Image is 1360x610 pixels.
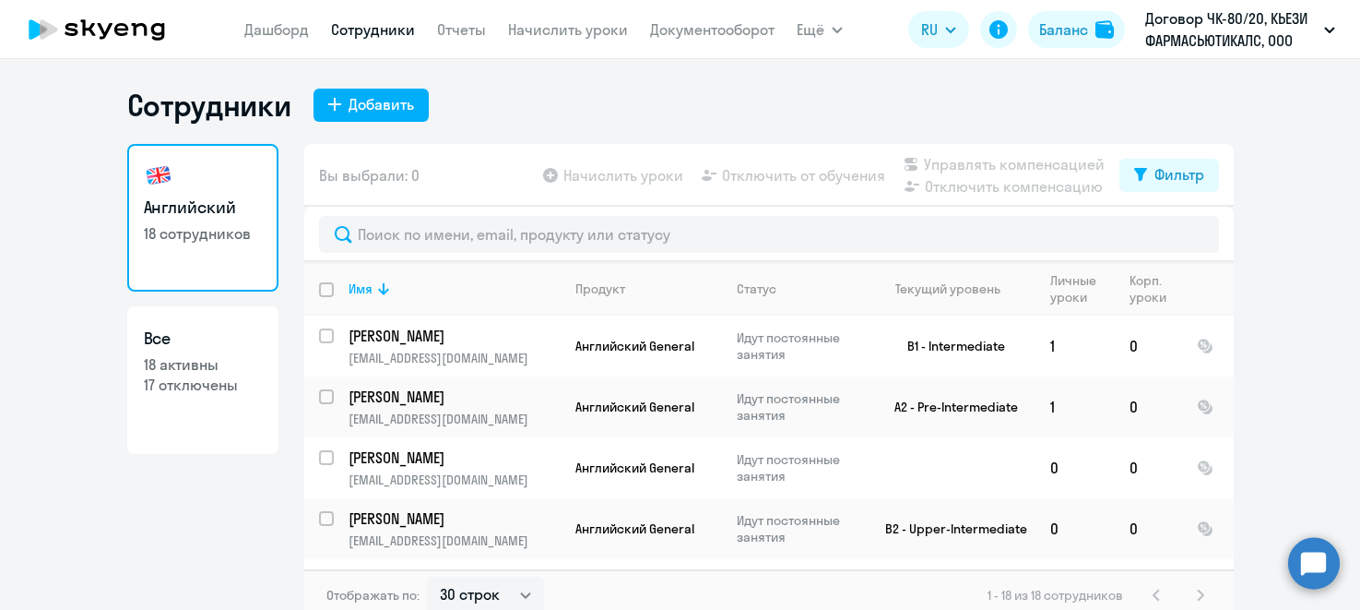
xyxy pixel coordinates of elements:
span: Отображать по: [326,587,420,604]
button: Фильтр [1119,159,1219,192]
a: [PERSON_NAME] [349,508,560,529]
h3: Английский [144,196,262,220]
p: [PERSON_NAME] [349,508,557,529]
p: 18 активны [144,354,262,375]
a: Английский18 сотрудников [127,144,278,292]
p: [EMAIL_ADDRESS][DOMAIN_NAME] [349,350,560,366]
div: Продукт [575,281,625,297]
div: Статус [737,281,776,297]
h3: Все [144,327,262,351]
input: Поиск по имени, email, продукту или статусу [319,216,1219,253]
span: Английский General [575,520,694,537]
a: Дашборд [244,20,309,39]
td: 1 [1035,316,1115,377]
a: Отчеты [437,20,486,39]
p: Идут постоянные занятия [737,329,863,363]
div: Фильтр [1154,163,1204,185]
a: [PERSON_NAME] [349,387,560,407]
td: B2 - Upper-Intermediate [864,498,1035,559]
span: Английский General [575,460,694,476]
td: 1 [1035,377,1115,437]
span: Английский General [575,399,694,415]
a: Документооборот [650,20,775,39]
a: [PERSON_NAME] [349,326,560,346]
a: Все18 активны17 отключены [127,306,278,454]
div: Личные уроки [1050,272,1102,305]
p: [EMAIL_ADDRESS][DOMAIN_NAME] [349,411,560,427]
td: 0 [1035,498,1115,559]
button: Договор ЧК-80/20, КЬЕЗИ ФАРМАСЬЮТИКАЛС, ООО [1136,7,1344,52]
span: Вы выбрали: 0 [319,164,420,186]
button: RU [908,11,969,48]
span: Ещё [797,18,824,41]
p: Идут постоянные занятия [737,451,863,484]
p: [PERSON_NAME] [349,387,557,407]
p: [PERSON_NAME] [349,326,557,346]
a: Начислить уроки [508,20,628,39]
div: Личные уроки [1050,272,1114,305]
td: 0 [1035,437,1115,498]
p: 17 отключены [144,375,262,395]
span: Английский General [575,338,694,354]
td: 0 [1115,316,1182,377]
td: 0 [1115,498,1182,559]
td: A2 - Pre-Intermediate [864,377,1035,437]
div: Продукт [575,281,721,297]
p: Договор ЧК-80/20, КЬЕЗИ ФАРМАСЬЮТИКАЛС, ООО [1145,7,1317,52]
a: Сотрудники [331,20,415,39]
img: english [144,161,173,190]
div: Корп. уроки [1129,272,1169,305]
div: Баланс [1039,18,1088,41]
td: 0 [1115,377,1182,437]
div: Добавить [349,93,414,115]
p: Идут постоянные занятия [737,390,863,424]
span: RU [921,18,938,41]
td: B1 - Intermediate [864,316,1035,377]
h1: Сотрудники [127,87,291,124]
p: [EMAIL_ADDRESS][DOMAIN_NAME] [349,532,560,549]
button: Балансbalance [1028,11,1125,48]
p: Идут постоянные занятия [737,512,863,545]
button: Ещё [797,11,843,48]
p: [PERSON_NAME] [349,448,557,468]
div: Текущий уровень [879,281,1035,297]
p: [EMAIL_ADDRESS][DOMAIN_NAME] [349,472,560,488]
td: 0 [1115,437,1182,498]
img: balance [1095,20,1114,39]
button: Добавить [313,89,429,122]
a: [PERSON_NAME] [349,448,560,468]
div: Имя [349,281,373,297]
div: Статус [737,281,863,297]
div: Корп. уроки [1129,272,1181,305]
span: 1 - 18 из 18 сотрудников [987,587,1123,604]
p: 18 сотрудников [144,223,262,244]
div: Имя [349,281,560,297]
div: Текущий уровень [895,281,1000,297]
